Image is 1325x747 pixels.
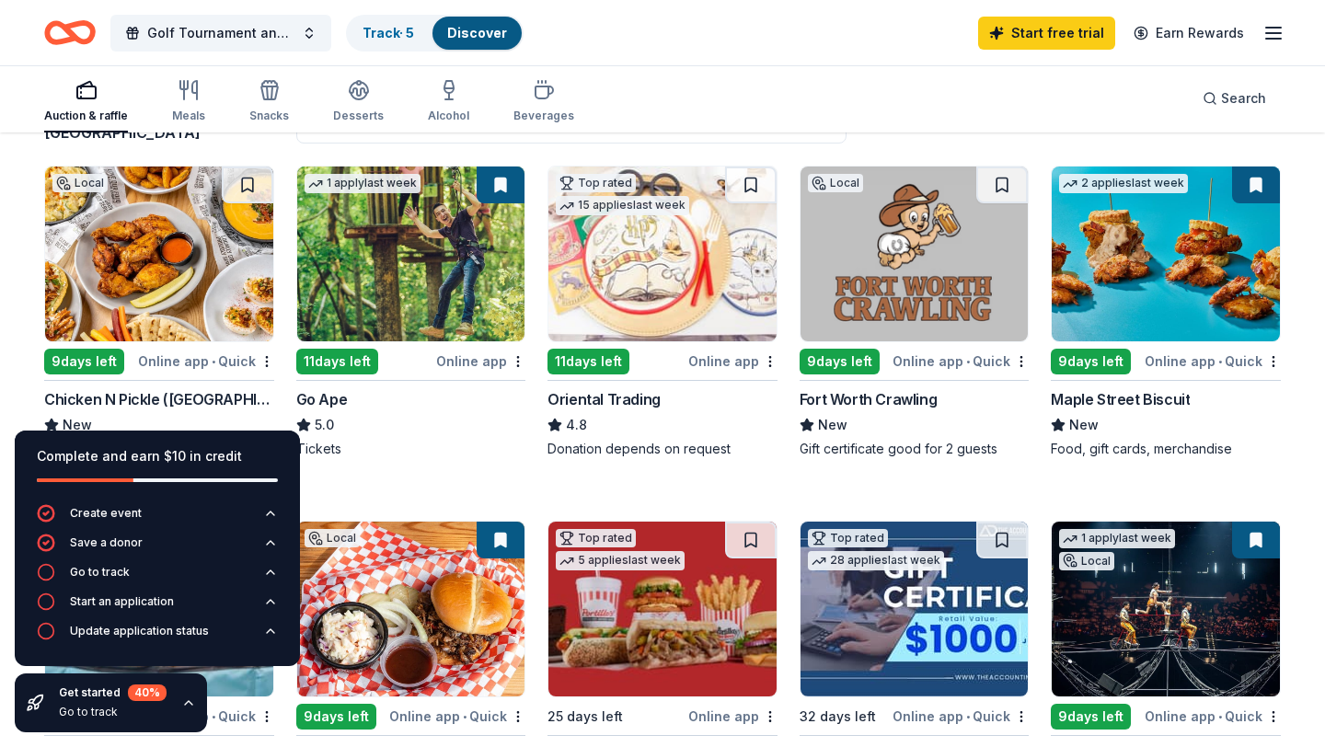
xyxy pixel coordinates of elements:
span: • [966,709,970,724]
div: 40 % [128,684,167,701]
span: New [818,414,847,436]
button: Go to track [37,563,278,592]
div: Beverages [513,109,574,123]
div: Update application status [70,624,209,638]
div: Chicken N Pickle ([GEOGRAPHIC_DATA]) [44,388,274,410]
div: Top rated [556,174,636,192]
button: Auction & raffle [44,72,128,132]
button: Meals [172,72,205,132]
div: Complete and earn $10 in credit [37,445,278,467]
div: Tickets [296,440,526,458]
div: Online app [688,350,778,373]
button: Snacks [249,72,289,132]
a: Image for Oriental TradingTop rated15 applieslast week11days leftOnline appOriental Trading4.8Don... [547,166,778,458]
div: Maple Street Biscuit [1051,388,1190,410]
div: 11 days left [547,349,629,374]
a: Image for Chicken N Pickle (Grand Prairie)Local9days leftOnline app•QuickChicken N Pickle ([GEOGR... [44,166,274,477]
button: Start an application [37,592,278,622]
button: Update application status [37,622,278,651]
a: Image for Fort Worth CrawlingLocal9days leftOnline app•QuickFort Worth CrawlingNewGift certificat... [800,166,1030,458]
span: 4.8 [566,414,587,436]
div: 15 applies last week [556,196,689,215]
div: 9 days left [1051,349,1131,374]
a: Home [44,11,96,54]
div: Gift certificate good for 2 guests [800,440,1030,458]
span: Golf Tournament and Silent Auction [147,22,294,44]
button: Desserts [333,72,384,132]
img: Image for Dickies Arena [1052,522,1280,696]
div: Online app Quick [893,350,1029,373]
div: 1 apply last week [305,174,421,193]
span: • [463,709,467,724]
div: Snacks [249,109,289,123]
div: 11 days left [296,349,378,374]
a: Discover [447,25,507,40]
div: Food, gift cards, merchandise [1051,440,1281,458]
div: Start an application [70,594,174,609]
div: 9 days left [44,349,124,374]
button: Beverages [513,72,574,132]
div: Online app Quick [389,705,525,728]
span: • [1218,354,1222,369]
div: 25 days left [547,706,623,728]
div: Meals [172,109,205,123]
div: Donation depends on request [547,440,778,458]
div: Create event [70,506,142,521]
span: • [966,354,970,369]
span: New [63,414,92,436]
div: Online app [688,705,778,728]
div: Online app Quick [1145,705,1281,728]
div: Online app Quick [1145,350,1281,373]
a: Image for Go Ape1 applylast week11days leftOnline appGo Ape5.0Tickets [296,166,526,458]
button: Create event [37,504,278,534]
div: Local [305,529,360,547]
div: Go Ape [296,388,348,410]
div: Top rated [556,529,636,547]
div: 1 apply last week [1059,529,1175,548]
span: • [1218,709,1222,724]
img: Image for Fort Worth Crawling [801,167,1029,341]
div: 9 days left [1051,704,1131,730]
div: Desserts [333,109,384,123]
div: Get started [59,684,167,701]
a: Image for Maple Street Biscuit2 applieslast week9days leftOnline app•QuickMaple Street BiscuitNew... [1051,166,1281,458]
div: 9 days left [296,704,376,730]
div: 32 days left [800,706,876,728]
div: Oriental Trading [547,388,661,410]
button: Track· 5Discover [346,15,524,52]
div: Go to track [59,705,167,719]
div: Online app Quick [138,350,274,373]
a: Track· 5 [363,25,414,40]
div: Save a donor [70,535,143,550]
button: Save a donor [37,534,278,563]
div: Fort Worth Crawling [800,388,937,410]
div: Local [808,174,863,192]
div: Online app [436,350,525,373]
button: Alcohol [428,72,469,132]
img: Image for Portillo's [548,522,777,696]
a: Start free trial [978,17,1115,50]
div: Local [1059,552,1114,570]
div: Alcohol [428,109,469,123]
a: Earn Rewards [1123,17,1255,50]
button: Golf Tournament and Silent Auction [110,15,331,52]
span: Search [1221,87,1266,109]
span: New [1069,414,1099,436]
div: Online app Quick [893,705,1029,728]
span: • [212,354,215,369]
img: Image for Cowtown Brewing Company [297,522,525,696]
div: 5 applies last week [556,551,685,570]
img: Image for The Accounting Doctor [801,522,1029,696]
img: Image for Oriental Trading [548,167,777,341]
div: Go to track [70,565,130,580]
div: 9 days left [800,349,880,374]
span: 5.0 [315,414,334,436]
div: Auction & raffle [44,109,128,123]
div: Local [52,174,108,192]
img: Image for Go Ape [297,167,525,341]
button: Search [1188,80,1281,117]
div: Top rated [808,529,888,547]
img: Image for Maple Street Biscuit [1052,167,1280,341]
div: 2 applies last week [1059,174,1188,193]
div: 28 applies last week [808,551,944,570]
